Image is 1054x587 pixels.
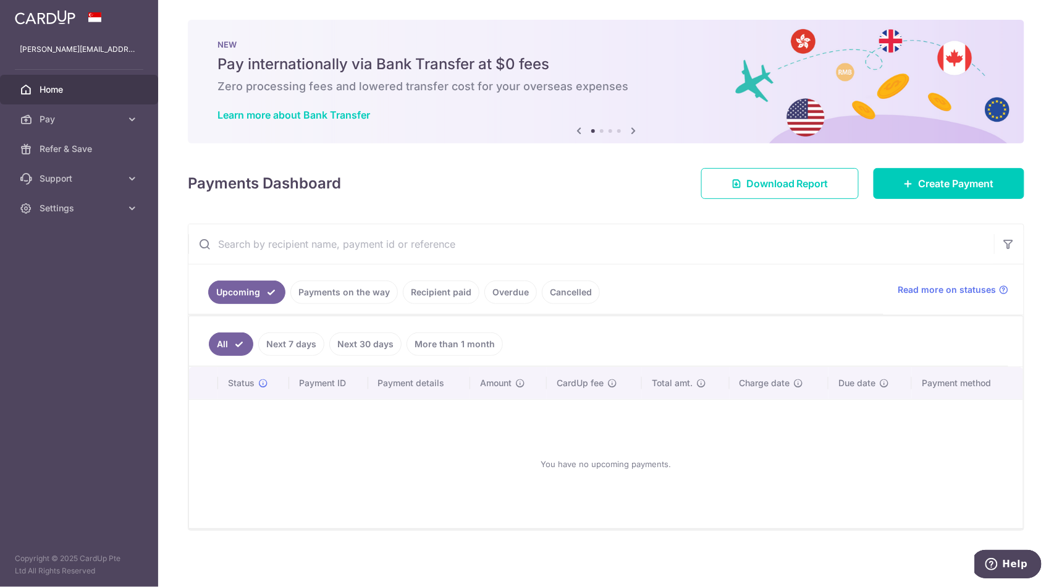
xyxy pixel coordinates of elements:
a: Next 30 days [329,332,402,356]
input: Search by recipient name, payment id or reference [188,224,994,264]
th: Payment ID [289,367,368,399]
h4: Payments Dashboard [188,172,341,195]
a: Create Payment [874,168,1024,199]
img: CardUp [15,10,75,25]
span: Status [228,377,255,389]
p: [PERSON_NAME][EMAIL_ADDRESS][DOMAIN_NAME] [20,43,138,56]
span: Read more on statuses [898,284,997,296]
a: Upcoming [208,281,285,304]
span: Refer & Save [40,143,121,155]
iframe: Opens a widget where you can find more information [975,550,1042,581]
a: Read more on statuses [898,284,1009,296]
a: Payments on the way [290,281,398,304]
span: Help [28,9,53,20]
span: Create Payment [919,176,994,191]
h5: Pay internationally via Bank Transfer at $0 fees [217,54,995,74]
a: Cancelled [542,281,600,304]
a: Learn more about Bank Transfer [217,109,370,121]
span: Settings [40,202,121,214]
span: CardUp fee [557,377,604,389]
span: Due date [838,377,875,389]
span: Amount [480,377,512,389]
div: You have no upcoming payments. [204,410,1008,518]
a: Overdue [484,281,537,304]
span: Total amt. [652,377,693,389]
span: Home [40,83,121,96]
span: Download Report [746,176,828,191]
img: Bank transfer banner [188,20,1024,143]
a: All [209,332,253,356]
a: Download Report [701,168,859,199]
span: Support [40,172,121,185]
p: NEW [217,40,995,49]
a: Next 7 days [258,332,324,356]
th: Payment details [368,367,470,399]
span: Charge date [740,377,790,389]
a: Recipient paid [403,281,479,304]
span: Pay [40,113,121,125]
a: More than 1 month [407,332,503,356]
th: Payment method [912,367,1023,399]
h6: Zero processing fees and lowered transfer cost for your overseas expenses [217,79,995,94]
